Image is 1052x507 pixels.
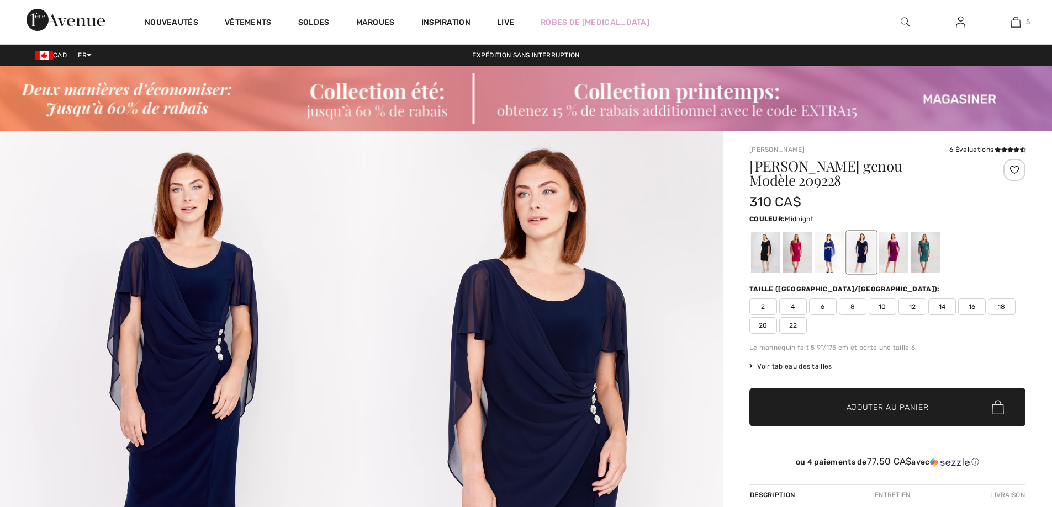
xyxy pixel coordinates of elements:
span: 310 CA$ [749,194,801,210]
a: Soldes [298,18,330,29]
span: 77.50 CA$ [867,456,912,467]
img: Bag.svg [992,400,1004,414]
a: Marques [356,18,395,29]
a: Vêtements [225,18,272,29]
div: Description [749,485,797,505]
span: Couleur: [749,215,785,223]
span: 20 [749,317,777,334]
div: Taille ([GEOGRAPHIC_DATA]/[GEOGRAPHIC_DATA]): [749,284,942,294]
div: 6 Évaluations [949,145,1025,154]
span: 22 [779,317,807,334]
h1: [PERSON_NAME] genou Modèle 209228 [749,159,980,188]
div: Livraison [987,485,1025,505]
div: Midnight [847,232,876,273]
div: Sangria [879,232,908,273]
span: FR [78,51,92,59]
span: 4 [779,298,807,315]
span: 16 [958,298,986,315]
span: 12 [898,298,926,315]
img: Mes infos [956,15,965,29]
span: 14 [928,298,956,315]
span: Inspiration [421,18,471,29]
button: Ajouter au panier [749,388,1025,426]
span: Ajouter au panier [847,402,929,413]
img: Canadian Dollar [35,51,53,60]
iframe: Ouvre un widget dans lequel vous pouvez trouver plus d’informations [982,424,1041,452]
a: Se connecter [947,15,974,29]
div: ou 4 paiements de avec [749,456,1025,467]
span: 2 [749,298,777,315]
span: 6 [809,298,837,315]
div: Bleu Imperiale [815,232,844,273]
span: 18 [988,298,1016,315]
a: [PERSON_NAME] [749,146,805,153]
div: Vert Duchesse [911,232,940,273]
div: Noir [751,232,780,273]
a: Live [497,17,514,28]
div: Begonia [783,232,812,273]
img: recherche [901,15,910,29]
img: 1ère Avenue [27,9,105,31]
a: Robes de [MEDICAL_DATA] [541,17,649,28]
div: Le mannequin fait 5'9"/175 cm et porte une taille 6. [749,343,1025,353]
span: Midnight [785,215,813,223]
span: Voir tableau des tailles [749,361,832,371]
a: Nouveautés [145,18,198,29]
span: CAD [35,51,71,59]
a: 5 [988,15,1043,29]
span: 10 [869,298,896,315]
div: ou 4 paiements de77.50 CA$avecSezzle Cliquez pour en savoir plus sur Sezzle [749,456,1025,471]
img: Mon panier [1011,15,1021,29]
div: Entretien [865,485,920,505]
span: 5 [1026,17,1030,27]
img: Sezzle [930,457,970,467]
span: 8 [839,298,866,315]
